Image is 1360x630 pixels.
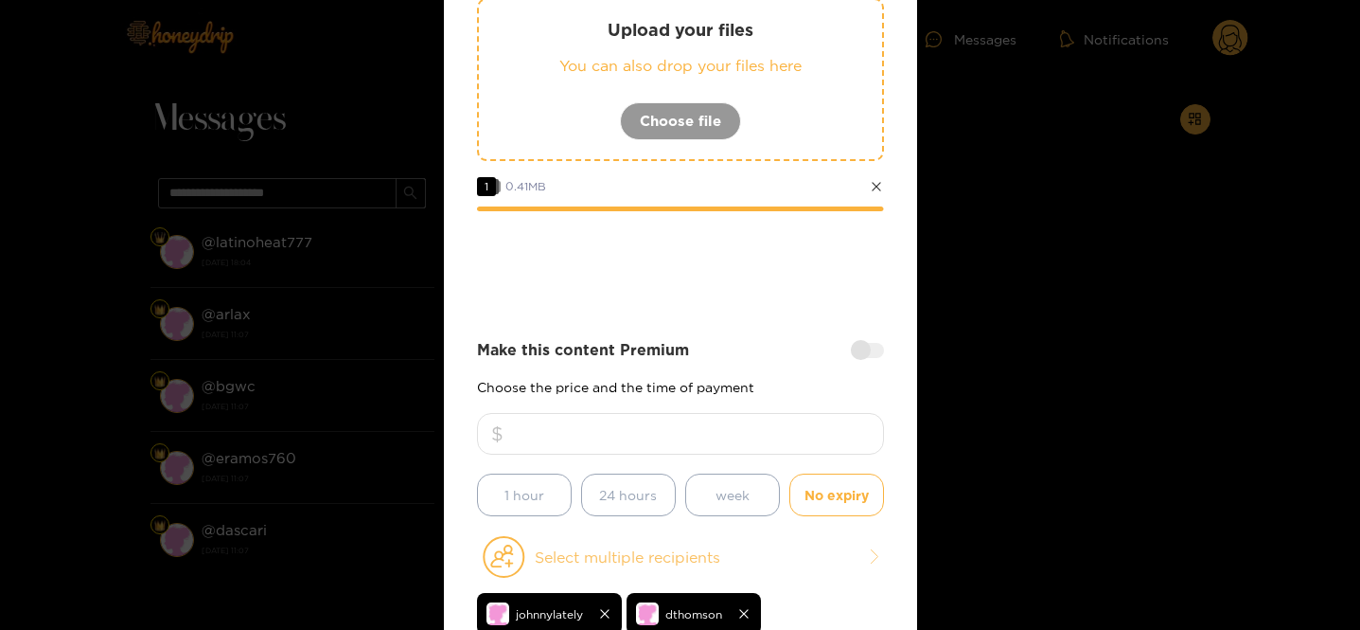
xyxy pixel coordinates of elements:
button: Choose file [620,102,741,140]
img: no-avatar.png [486,603,509,625]
button: No expiry [789,474,884,516]
span: 1 [477,177,496,196]
p: Upload your files [517,19,844,41]
span: 24 hours [599,484,657,506]
button: 1 hour [477,474,572,516]
span: No expiry [804,484,869,506]
img: no-avatar.png [636,603,659,625]
button: Select multiple recipients [477,535,884,579]
p: You can also drop your files here [517,55,844,77]
span: johnnylately [516,603,583,625]
span: week [715,484,750,506]
span: 1 hour [504,484,544,506]
span: 0.41 MB [505,180,546,192]
span: dthomson [665,603,722,625]
p: Choose the price and the time of payment [477,380,884,394]
button: week [685,474,780,516]
strong: Make this content Premium [477,339,689,361]
button: 24 hours [581,474,676,516]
